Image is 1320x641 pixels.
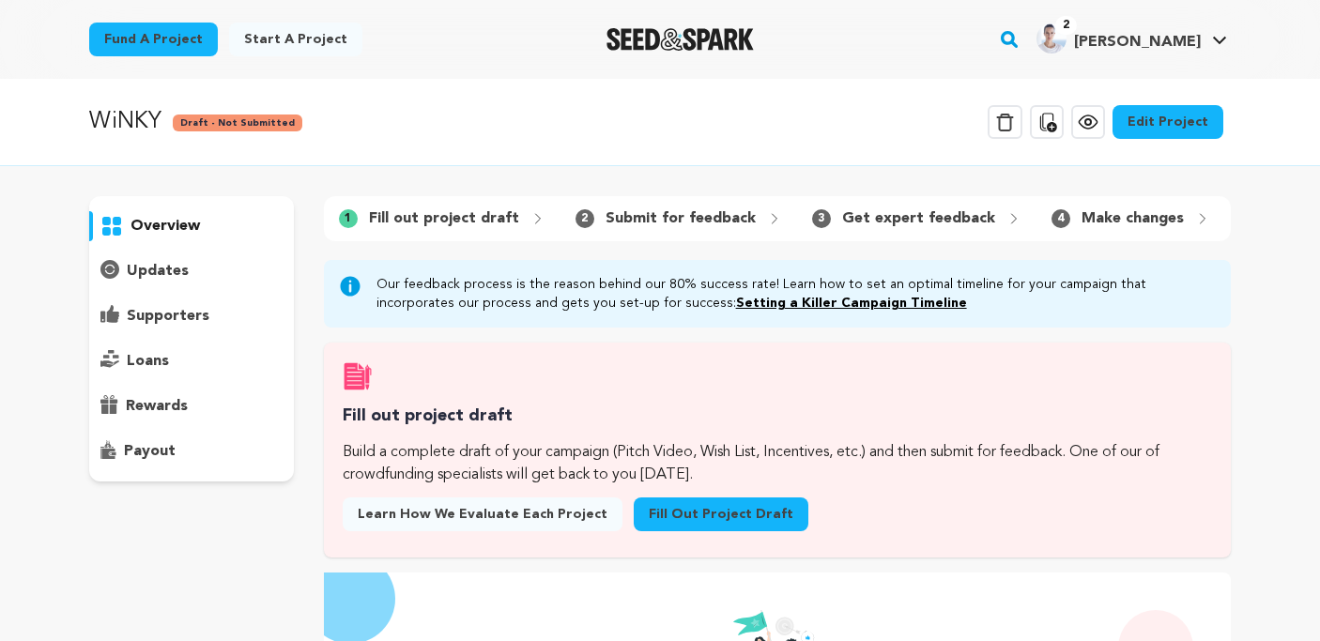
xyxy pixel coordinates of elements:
a: Edit Project [1113,105,1223,139]
button: overview [89,211,294,241]
p: Get expert feedback [842,207,995,230]
p: Make changes [1082,207,1184,230]
p: supporters [127,305,209,328]
p: overview [130,215,200,237]
p: updates [127,260,189,282]
a: Start a project [229,23,362,56]
span: Draft - Not Submitted [173,114,302,131]
span: 3 [812,209,831,228]
span: 2 [576,209,594,228]
h3: Fill out project draft [343,403,1212,430]
span: 2 [1055,16,1077,35]
span: Kelly F.'s Profile [1033,20,1231,59]
span: 4 [1051,209,1070,228]
span: [PERSON_NAME] [1074,35,1201,50]
p: Our feedback process is the reason behind our 80% success rate! Learn how to set an optimal timel... [376,275,1216,313]
p: Submit for feedback [606,207,756,230]
img: Seed&Spark Logo Dark Mode [606,28,754,51]
a: Learn how we evaluate each project [343,497,622,531]
p: payout [124,440,176,463]
button: loans [89,346,294,376]
button: supporters [89,301,294,331]
p: rewards [126,395,188,418]
button: updates [89,256,294,286]
a: Kelly F.'s Profile [1033,20,1231,53]
p: loans [127,350,169,373]
button: rewards [89,391,294,421]
a: Seed&Spark Homepage [606,28,754,51]
p: WiNKY [89,105,161,139]
a: Fill out project draft [634,497,808,531]
span: 1 [339,209,358,228]
div: Kelly F.'s Profile [1036,23,1201,53]
button: payout [89,436,294,466]
p: Build a complete draft of your campaign (Pitch Video, Wish List, Incentives, etc.) and then submi... [343,441,1212,486]
span: Learn how we evaluate each project [358,505,607,524]
a: Setting a Killer Campaign Timeline [736,297,967,310]
a: Fund a project [89,23,218,56]
img: 512501691ff25889.png [1036,23,1067,53]
p: Fill out project draft [369,207,519,230]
